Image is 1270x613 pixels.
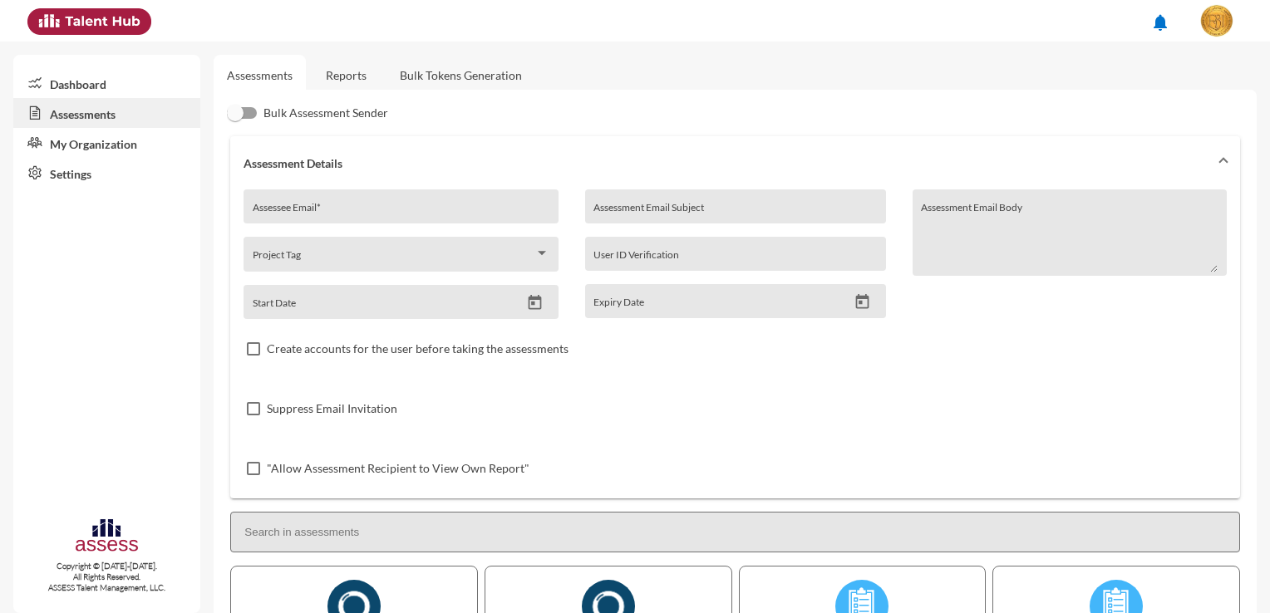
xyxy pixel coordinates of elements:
[386,55,535,96] a: Bulk Tokens Generation
[13,561,200,593] p: Copyright © [DATE]-[DATE]. All Rights Reserved. ASSESS Talent Management, LLC.
[267,399,397,419] span: Suppress Email Invitation
[13,128,200,158] a: My Organization
[267,339,569,359] span: Create accounts for the user before taking the assessments
[313,55,380,96] a: Reports
[267,459,529,478] span: "Allow Assessment Recipient to View Own Report"
[13,68,200,98] a: Dashboard
[1150,12,1170,32] mat-icon: notifications
[230,512,1240,552] input: Search in assessments
[74,517,140,557] img: assesscompany-logo.png
[230,189,1240,498] div: Assessment Details
[230,136,1240,189] mat-expansion-panel-header: Assessment Details
[227,68,293,82] a: Assessments
[848,293,877,311] button: Open calendar
[13,98,200,128] a: Assessments
[13,158,200,188] a: Settings
[520,294,549,311] button: Open calendar
[263,103,388,123] span: Bulk Assessment Sender
[244,156,1207,170] mat-panel-title: Assessment Details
